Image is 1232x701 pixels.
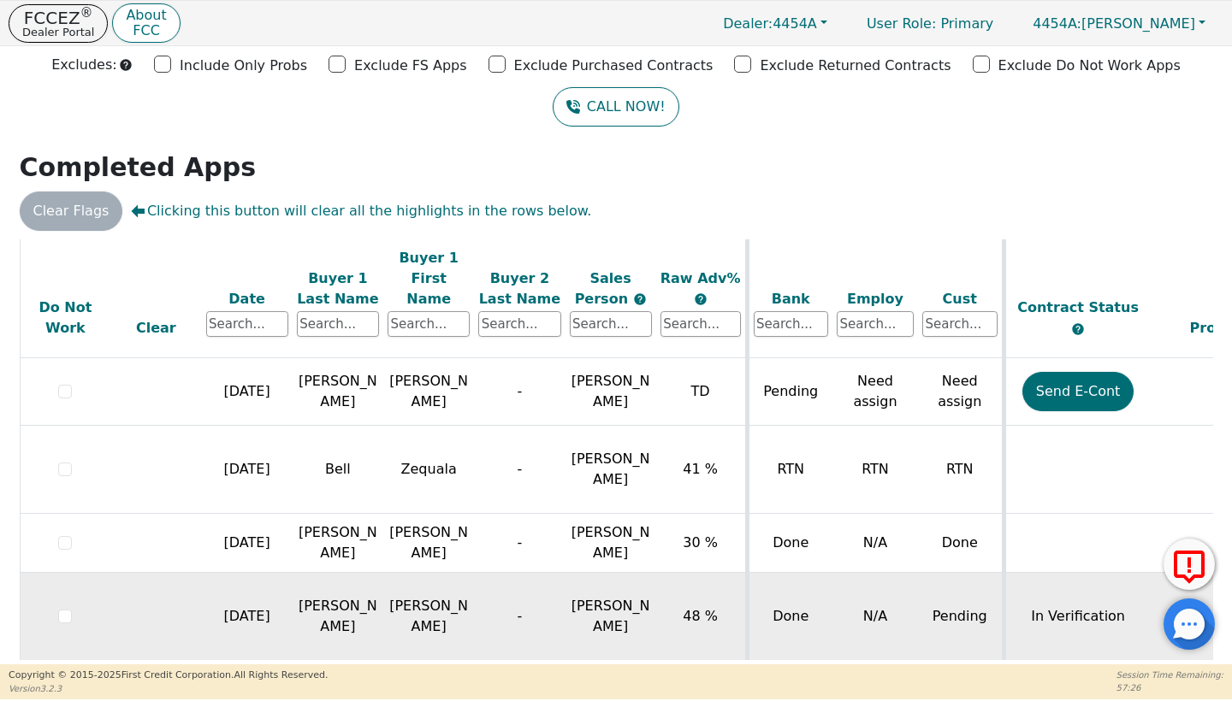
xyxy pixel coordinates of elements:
p: Exclude Returned Contracts [760,56,951,76]
p: Exclude FS Apps [354,56,467,76]
span: [PERSON_NAME] [572,598,650,634]
td: [DATE] [202,358,293,426]
td: [PERSON_NAME] [293,573,383,661]
div: Do Not Work [25,297,107,339]
td: - [474,358,565,426]
p: About [126,9,166,22]
button: 4454A:[PERSON_NAME] [1015,10,1223,37]
span: TD [691,383,710,399]
div: Employ [837,288,914,309]
button: FCCEZ®Dealer Portal [9,4,108,43]
td: Bell [293,426,383,514]
p: Dealer Portal [22,27,94,38]
p: Version 3.2.3 [9,682,328,695]
td: [DATE] [202,426,293,514]
div: Buyer 2 Last Name [478,268,560,309]
td: [PERSON_NAME] [293,358,383,426]
div: Buyer 1 First Name [388,247,470,309]
span: User Role : [867,15,936,32]
div: Clear [115,318,197,339]
span: [PERSON_NAME] [1033,15,1195,32]
p: Exclude Do Not Work Apps [998,56,1181,76]
p: Session Time Remaining: [1116,669,1223,681]
p: Primary [850,7,1010,40]
span: Contract Status [1017,299,1139,315]
input: Search... [478,311,560,337]
td: N/A [832,573,918,661]
span: Dealer: [723,15,773,32]
span: [PERSON_NAME] [572,451,650,487]
td: - [474,573,565,661]
span: 4454A [723,15,817,32]
span: [PERSON_NAME] [572,524,650,561]
td: Done [918,514,1004,573]
td: [DATE] [202,514,293,573]
span: 48 % [683,608,718,624]
input: Search... [922,311,998,337]
input: Search... [388,311,470,337]
td: Pending [918,573,1004,661]
input: Search... [837,311,914,337]
span: 41 % [683,461,718,477]
div: Cust [922,288,998,309]
td: RTN [832,426,918,514]
input: Search... [660,311,741,337]
span: 30 % [683,534,718,551]
input: Search... [754,311,829,337]
input: Search... [297,311,379,337]
td: Need assign [832,358,918,426]
td: [DATE] [202,573,293,661]
td: Done [747,514,832,573]
span: Clicking this button will clear all the highlights in the rows below. [131,201,591,221]
td: Pending [747,358,832,426]
strong: Completed Apps [20,152,257,182]
td: Done [747,573,832,661]
td: Zequala [383,426,474,514]
td: - [474,514,565,573]
p: 57:26 [1116,681,1223,694]
p: Excludes: [51,55,116,75]
p: Exclude Purchased Contracts [514,56,714,76]
button: Report Error to FCC [1164,539,1215,590]
span: All Rights Reserved. [234,669,328,680]
a: User Role: Primary [850,7,1010,40]
td: RTN [747,426,832,514]
td: Need assign [918,358,1004,426]
button: AboutFCC [112,3,180,44]
span: [PERSON_NAME] [572,373,650,409]
td: [PERSON_NAME] [383,514,474,573]
div: Buyer 1 Last Name [297,268,379,309]
td: [PERSON_NAME] [293,514,383,573]
input: Search... [570,311,652,337]
td: [PERSON_NAME] [383,573,474,661]
td: In Verification [1004,573,1151,661]
span: Raw Adv% [660,269,741,286]
input: Search... [206,311,288,337]
p: FCC [126,24,166,38]
button: CALL NOW! [553,87,678,127]
p: FCCEZ [22,9,94,27]
div: Bank [754,288,829,309]
p: Include Only Probs [180,56,307,76]
button: Dealer:4454A [705,10,845,37]
td: RTN [918,426,1004,514]
td: N/A [832,514,918,573]
td: [PERSON_NAME] [383,358,474,426]
span: 4454A: [1033,15,1081,32]
td: - [474,426,565,514]
button: Send E-Cont [1022,372,1134,411]
span: Sales Person [575,269,633,306]
sup: ® [80,5,93,21]
div: Date [206,288,288,309]
p: Copyright © 2015- 2025 First Credit Corporation. [9,669,328,683]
